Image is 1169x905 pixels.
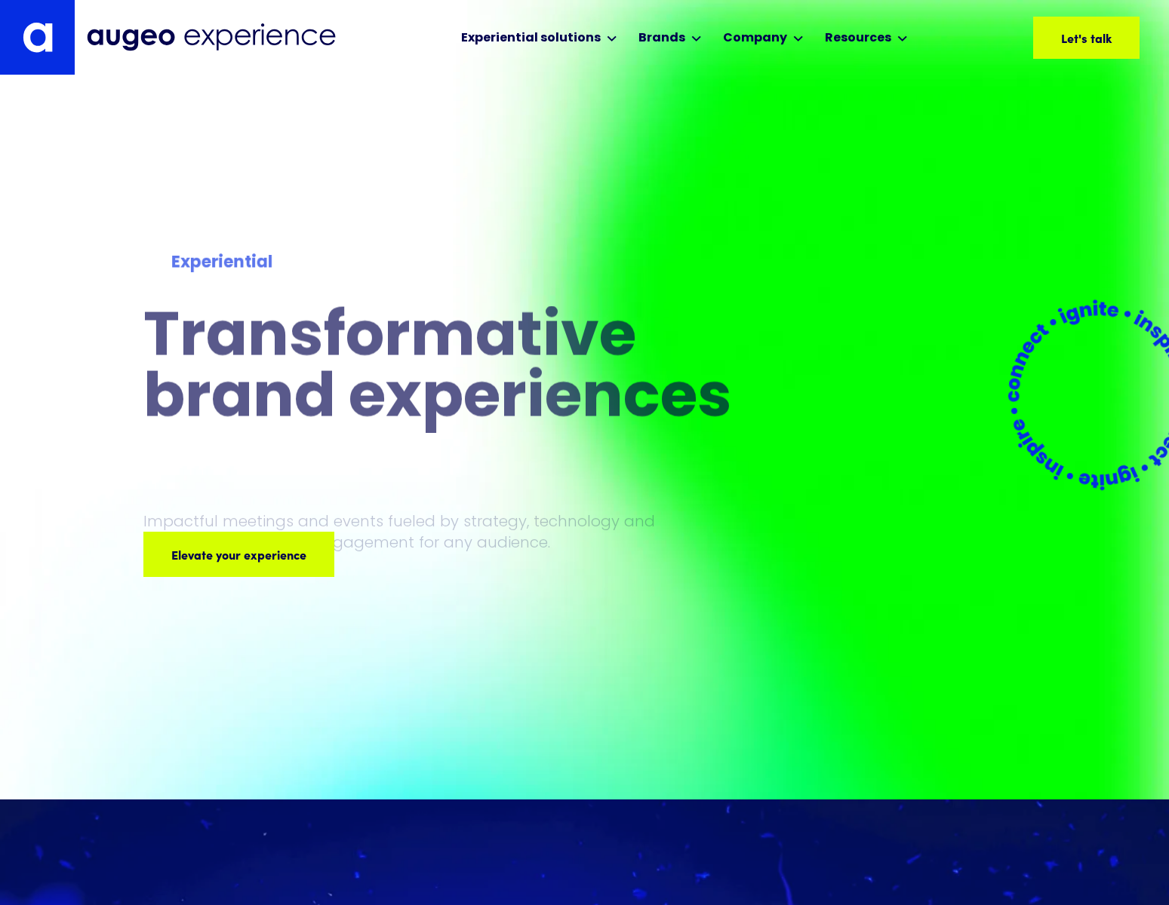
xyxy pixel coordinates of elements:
div: Resources [825,29,891,48]
div: Experiential [171,251,767,276]
div: Brands [638,29,685,48]
img: Augeo Experience business unit full logo in midnight blue. [87,23,336,51]
h1: Transformative brand experiences [143,309,795,431]
a: Let's talk [1033,17,1140,59]
p: Impactful meetings and events fueled by strategy, technology and data insights to ignite engageme... [143,511,663,553]
div: Company [723,29,787,48]
div: Experiential solutions [461,29,601,48]
a: Elevate your experience [143,532,334,577]
img: Augeo's "a" monogram decorative logo in white. [23,22,53,53]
